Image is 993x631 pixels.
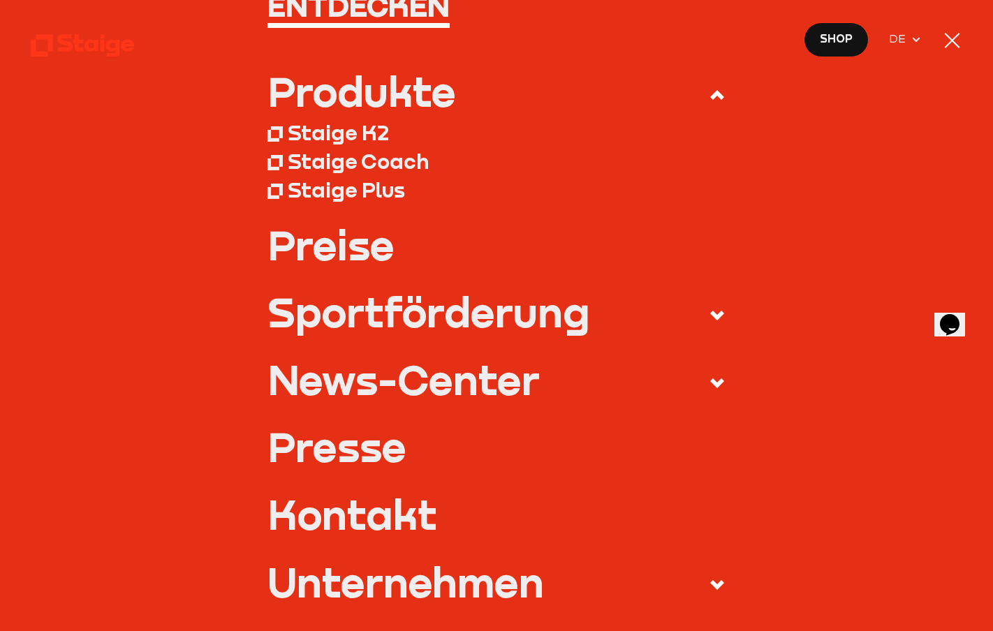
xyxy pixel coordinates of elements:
[267,426,726,467] a: Presse
[889,30,911,47] span: DE
[820,30,853,47] span: Shop
[267,292,590,332] div: Sportförderung
[267,562,544,602] div: Unternehmen
[804,22,869,57] a: Shop
[288,177,405,202] div: Staige Plus
[267,225,726,265] a: Preise
[288,120,389,145] div: Staige K2
[267,119,726,147] a: Staige K2
[267,176,726,205] a: Staige Plus
[934,295,979,336] iframe: chat widget
[267,359,540,400] div: News-Center
[267,147,726,176] a: Staige Coach
[267,71,456,112] div: Produkte
[288,149,429,174] div: Staige Coach
[267,494,726,535] a: Kontakt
